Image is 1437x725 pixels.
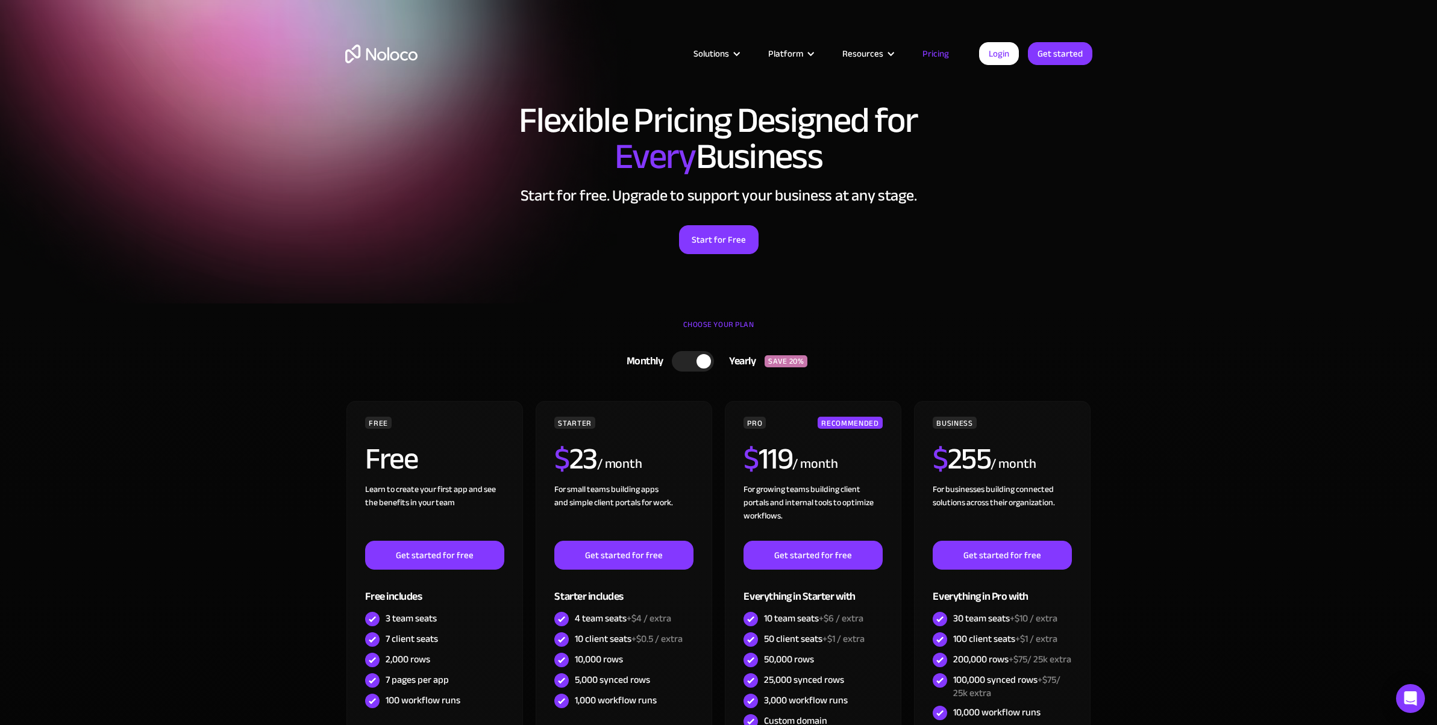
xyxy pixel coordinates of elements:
[631,630,683,648] span: +$0.5 / extra
[819,609,863,627] span: +$6 / extra
[764,632,865,646] div: 50 client seats
[792,455,837,474] div: / month
[345,187,1092,205] h2: Start for free. Upgrade to support your business at any stage.
[575,653,623,666] div: 10,000 rows
[768,46,803,61] div: Platform
[979,42,1019,65] a: Login
[575,673,650,686] div: 5,000 synced rows
[765,355,807,367] div: SAVE 20%
[1009,650,1071,668] span: +$75/ 25k extra
[818,417,882,429] div: RECOMMENDED
[907,46,964,61] a: Pricing
[386,694,460,707] div: 100 workflow runs
[678,46,753,61] div: Solutions
[597,455,642,474] div: / month
[933,483,1071,541] div: For businesses building connected solutions across their organization. ‍
[627,609,671,627] span: +$4 / extra
[386,612,437,625] div: 3 team seats
[345,45,418,63] a: home
[933,431,948,487] span: $
[753,46,827,61] div: Platform
[554,444,597,474] h2: 23
[1396,684,1425,713] div: Open Intercom Messenger
[933,417,976,429] div: BUSINESS
[365,417,392,429] div: FREE
[714,352,765,370] div: Yearly
[953,706,1041,719] div: 10,000 workflow runs
[365,570,504,609] div: Free includes
[575,694,657,707] div: 1,000 workflow runs
[764,673,844,686] div: 25,000 synced rows
[554,541,693,570] a: Get started for free
[386,673,449,686] div: 7 pages per app
[345,102,1092,175] h1: Flexible Pricing Designed for Business
[764,653,814,666] div: 50,000 rows
[615,123,696,190] span: Every
[365,483,504,541] div: Learn to create your first app and see the benefits in your team ‍
[842,46,883,61] div: Resources
[554,483,693,541] div: For small teams building apps and simple client portals for work. ‍
[953,671,1060,702] span: +$75/ 25k extra
[822,630,865,648] span: +$1 / extra
[365,444,418,474] h2: Free
[744,444,792,474] h2: 119
[933,541,1071,570] a: Get started for free
[744,417,766,429] div: PRO
[386,632,438,646] div: 7 client seats
[953,653,1071,666] div: 200,000 rows
[991,455,1036,474] div: / month
[953,612,1057,625] div: 30 team seats
[827,46,907,61] div: Resources
[1015,630,1057,648] span: +$1 / extra
[953,673,1071,700] div: 100,000 synced rows
[679,225,759,254] a: Start for Free
[554,570,693,609] div: Starter includes
[953,632,1057,646] div: 100 client seats
[933,570,1071,609] div: Everything in Pro with
[764,694,848,707] div: 3,000 workflow runs
[365,541,504,570] a: Get started for free
[1010,609,1057,627] span: +$10 / extra
[386,653,430,666] div: 2,000 rows
[744,483,882,541] div: For growing teams building client portals and internal tools to optimize workflows.
[933,444,991,474] h2: 255
[1028,42,1092,65] a: Get started
[744,541,882,570] a: Get started for free
[764,612,863,625] div: 10 team seats
[575,632,683,646] div: 10 client seats
[554,417,595,429] div: STARTER
[345,316,1092,346] div: CHOOSE YOUR PLAN
[693,46,729,61] div: Solutions
[612,352,672,370] div: Monthly
[744,431,759,487] span: $
[744,570,882,609] div: Everything in Starter with
[554,431,569,487] span: $
[575,612,671,625] div: 4 team seats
